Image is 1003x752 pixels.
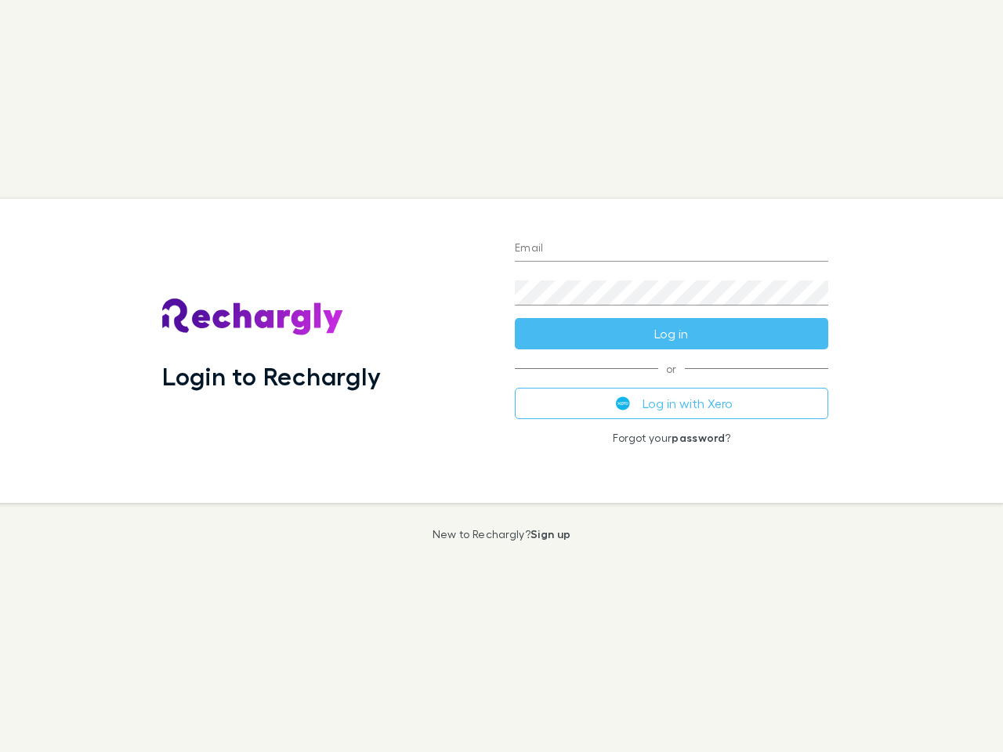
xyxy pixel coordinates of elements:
button: Log in [515,318,828,349]
h1: Login to Rechargly [162,361,381,391]
a: Sign up [530,527,570,540]
span: or [515,368,828,369]
p: Forgot your ? [515,432,828,444]
p: New to Rechargly? [433,528,571,540]
img: Rechargly's Logo [162,298,344,336]
img: Xero's logo [616,396,630,410]
a: password [672,431,725,444]
button: Log in with Xero [515,388,828,419]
